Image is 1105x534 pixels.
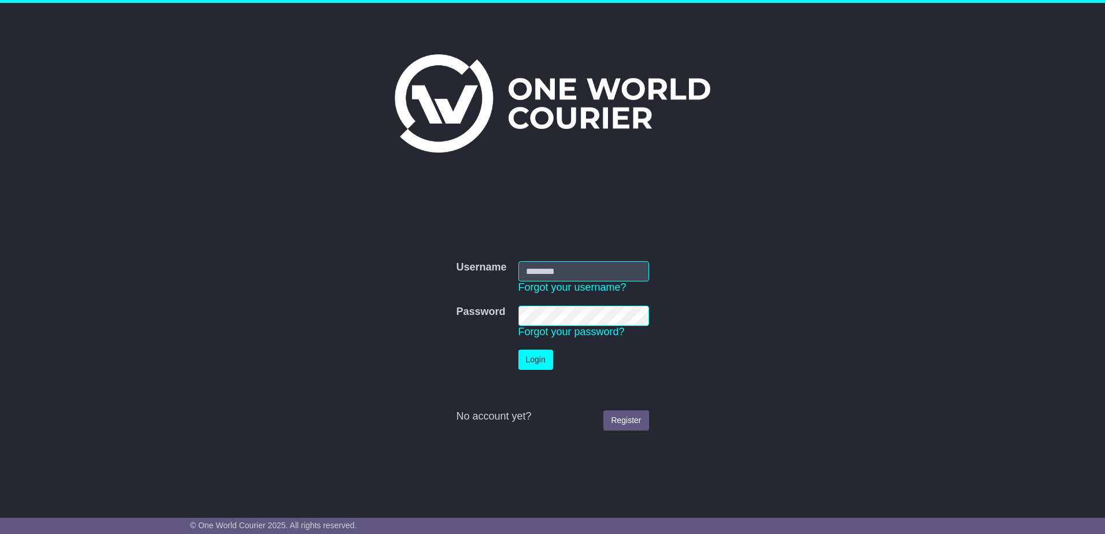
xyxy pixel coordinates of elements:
a: Forgot your username? [518,281,626,293]
img: One World [395,54,710,153]
a: Register [603,410,648,431]
button: Login [518,350,553,370]
span: © One World Courier 2025. All rights reserved. [190,521,357,530]
a: Forgot your password? [518,326,625,338]
label: Username [456,261,506,274]
div: No account yet? [456,410,648,423]
label: Password [456,306,505,318]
